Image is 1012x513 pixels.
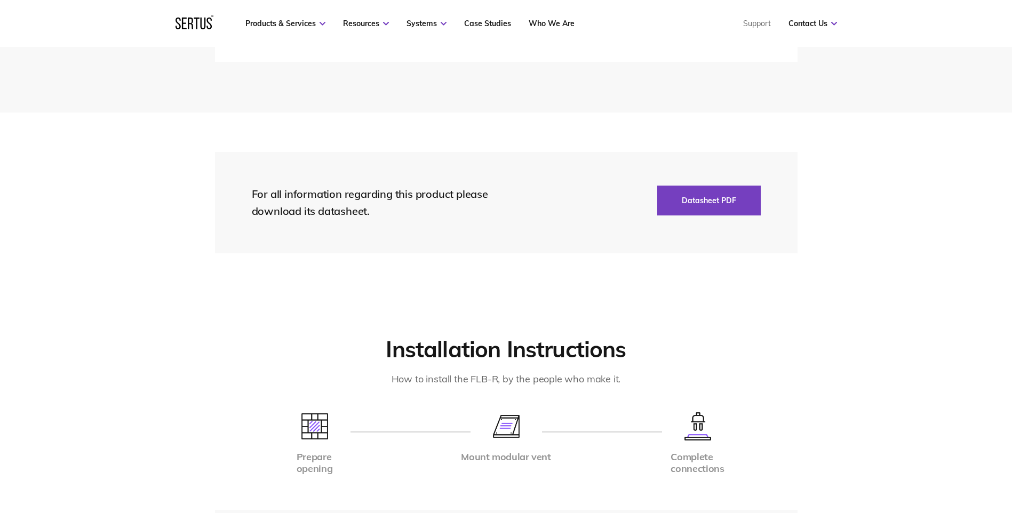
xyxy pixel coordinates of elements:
a: Case Studies [464,19,511,28]
button: Datasheet PDF [657,186,761,215]
a: Contact Us [788,19,837,28]
a: Products & Services [245,19,325,28]
a: Resources [343,19,389,28]
h2: Installation Instructions [215,335,798,364]
a: Support [743,19,771,28]
div: Prepare opening [297,451,332,475]
iframe: Chat Widget [820,389,1012,513]
div: Complete connections [671,451,724,475]
div: For all information regarding this product please download its datasheet. [252,186,508,220]
div: How to install the FLB-R, by the people who make it. [330,372,682,387]
div: Mount modular vent [461,451,551,463]
a: Who We Are [529,19,575,28]
a: Systems [407,19,447,28]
